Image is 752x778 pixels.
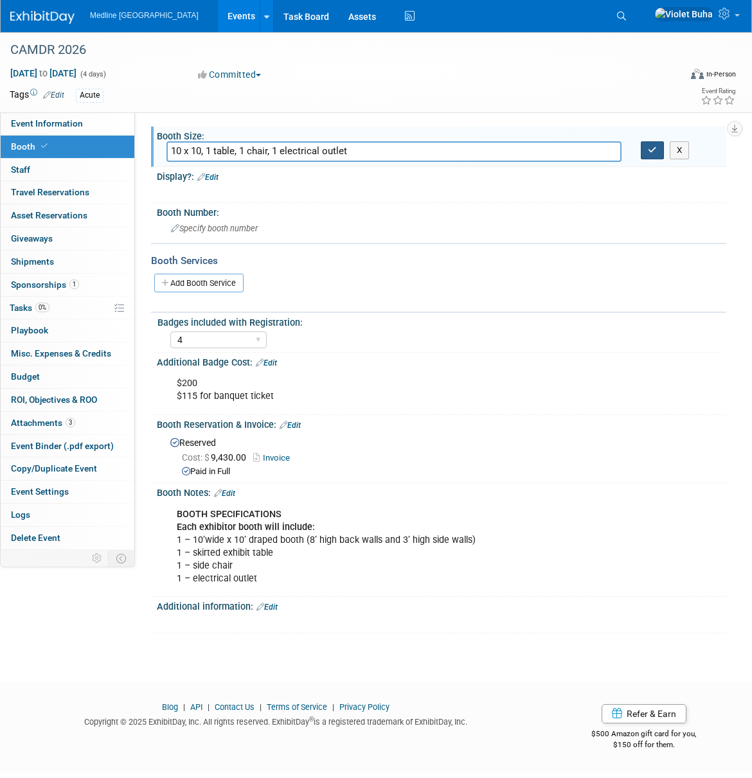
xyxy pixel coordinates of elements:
a: Add Booth Service [154,274,244,292]
img: Violet Buha [654,7,713,21]
div: Event Rating [701,88,735,94]
span: Misc. Expenses & Credits [11,348,111,358]
span: Travel Reservations [11,187,89,197]
div: In-Person [706,69,736,79]
div: 1 – 10’wide x 10’ draped booth (8’ high back walls and 3’ high side walls) 1 – skirted exhibit ta... [168,502,612,592]
a: Event Information [1,112,134,135]
span: Sponsorships [11,279,79,290]
div: $200 $115 for banquet ticket [168,371,612,409]
div: Badges included with Registration: [157,313,721,329]
span: Event Settings [11,486,69,497]
span: Event Binder (.pdf export) [11,441,114,451]
span: Budget [11,371,40,382]
a: Travel Reservations [1,181,134,204]
span: Logs [11,509,30,520]
span: Attachments [11,418,75,428]
a: Playbook [1,319,134,342]
a: Delete Event [1,527,134,549]
a: Event Binder (.pdf export) [1,435,134,457]
a: Misc. Expenses & Credits [1,342,134,365]
span: 1 [69,279,79,289]
span: Event Information [11,118,83,128]
a: Edit [256,603,278,612]
b: Each exhibitor booth will include: [177,522,315,533]
img: Format-Inperson.png [691,69,704,79]
span: Tasks [10,303,49,313]
span: Playbook [11,325,48,335]
div: Acute [76,89,103,102]
div: Additional information: [157,597,726,614]
a: API [190,702,202,712]
a: Edit [214,489,235,498]
a: Edit [197,173,219,182]
span: [DATE] [DATE] [10,67,77,79]
a: Blog [162,702,178,712]
div: Paid in Full [182,466,717,478]
i: Booth reservation complete [41,143,48,150]
div: Reserved [166,433,717,478]
a: Event Settings [1,481,134,503]
span: | [180,702,188,712]
a: Edit [280,421,301,430]
a: Budget [1,366,134,388]
a: ROI, Objectives & ROO [1,389,134,411]
span: (4 days) [79,70,106,78]
div: Event Format [623,67,736,86]
span: ROI, Objectives & ROO [11,394,97,405]
a: Copy/Duplicate Event [1,457,134,480]
span: 3 [66,418,75,427]
span: Booth [11,141,50,152]
a: Shipments [1,251,134,273]
a: Refer & Earn [602,704,686,723]
div: CAMDR 2026 [6,39,665,62]
span: Asset Reservations [11,210,87,220]
a: Privacy Policy [339,702,389,712]
a: Staff [1,159,134,181]
span: Giveaways [11,233,53,243]
span: to [37,68,49,78]
td: Toggle Event Tabs [109,550,135,567]
div: $150 off for them. [562,739,726,750]
span: Staff [11,164,30,175]
span: 9,430.00 [182,452,251,463]
b: BOOTH SPECIFICATIONS [177,509,282,520]
a: Booth [1,136,134,158]
div: Additional Badge Cost: [157,353,726,369]
a: Asset Reservations [1,204,134,227]
span: Medline [GEOGRAPHIC_DATA] [90,11,199,20]
span: Copy/Duplicate Event [11,463,97,473]
a: Contact Us [215,702,255,712]
div: Booth Services [151,254,726,268]
button: Committed [193,68,266,81]
span: Delete Event [11,533,60,543]
button: X [670,141,690,159]
span: | [204,702,213,712]
a: Edit [43,91,64,100]
a: Giveaways [1,227,134,250]
a: Terms of Service [267,702,327,712]
span: | [256,702,265,712]
a: Logs [1,504,134,526]
div: Copyright © 2025 ExhibitDay, Inc. All rights reserved. ExhibitDay is a registered trademark of Ex... [10,713,542,728]
div: Booth Notes: [157,483,726,500]
a: Edit [256,358,277,367]
img: ExhibitDay [10,11,75,24]
td: Tags [10,88,64,103]
td: Personalize Event Tab Strip [86,550,109,567]
a: Tasks0% [1,297,134,319]
div: Booth Reservation & Invoice: [157,415,726,432]
a: Invoice [253,453,296,463]
div: Display?: [157,167,726,184]
span: Cost: $ [182,452,211,463]
a: Attachments3 [1,412,134,434]
div: Booth Size: [157,127,726,143]
span: Specify booth number [171,224,258,233]
sup: ® [309,716,314,723]
div: Booth Number: [157,203,726,219]
span: | [329,702,337,712]
div: $500 Amazon gift card for you, [562,720,726,750]
a: Sponsorships1 [1,274,134,296]
span: 0% [35,303,49,312]
span: Shipments [11,256,54,267]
